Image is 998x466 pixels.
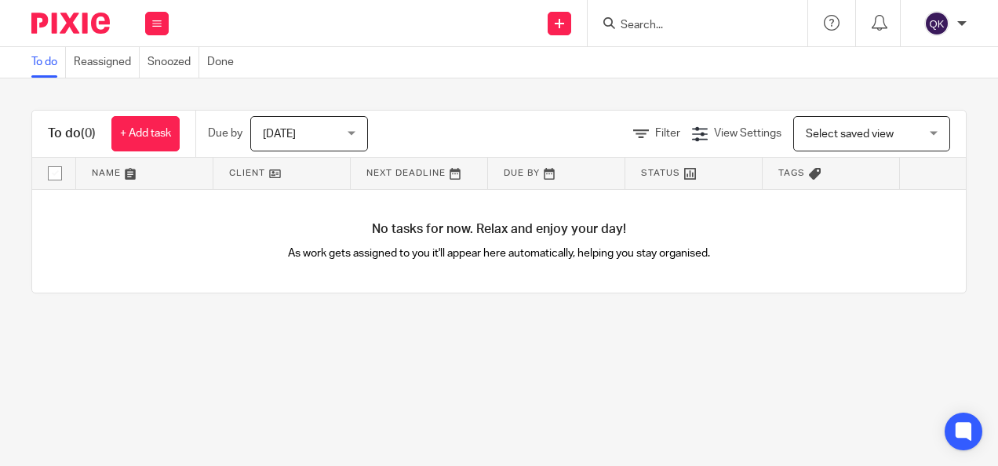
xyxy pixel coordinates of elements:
[31,13,110,34] img: Pixie
[655,128,680,139] span: Filter
[266,246,733,261] p: As work gets assigned to you it'll appear here automatically, helping you stay organised.
[924,11,949,36] img: svg%3E
[806,129,894,140] span: Select saved view
[207,47,242,78] a: Done
[263,129,296,140] span: [DATE]
[74,47,140,78] a: Reassigned
[48,126,96,142] h1: To do
[619,19,760,33] input: Search
[31,47,66,78] a: To do
[714,128,781,139] span: View Settings
[111,116,180,151] a: + Add task
[81,127,96,140] span: (0)
[148,47,199,78] a: Snoozed
[208,126,242,141] p: Due by
[32,221,966,238] h4: No tasks for now. Relax and enjoy your day!
[778,169,805,177] span: Tags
